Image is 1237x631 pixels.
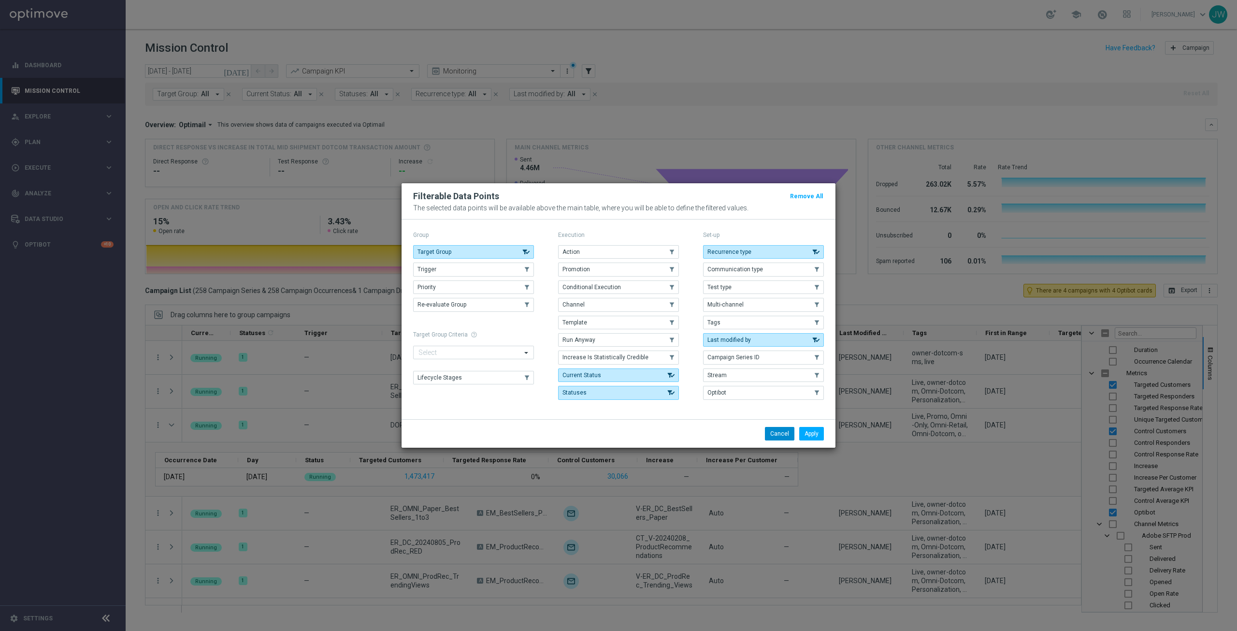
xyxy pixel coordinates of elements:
span: Conditional Execution [562,284,621,291]
button: Optibot [703,386,824,399]
button: Test type [703,280,824,294]
p: Set-up [703,231,824,239]
span: Priority [417,284,436,291]
button: Promotion [558,263,679,276]
button: Remove All [789,191,824,202]
span: Communication type [707,266,763,273]
h1: Target Group Criteria [413,331,534,338]
span: Recurrence type [707,249,751,255]
span: Lifecycle Stages [417,374,462,381]
span: help_outline [471,331,477,338]
span: Current Status [562,372,601,379]
button: Lifecycle Stages [413,371,534,384]
span: Stream [707,372,727,379]
button: Multi-channel [703,298,824,311]
button: Target Group [413,245,534,259]
span: Target Group [417,249,451,255]
button: Campaign Series ID [703,351,824,364]
button: Last modified by [703,333,824,347]
p: The selected data points will be available above the main table, where you will be able to define... [413,204,824,212]
span: Run Anyway [562,337,595,343]
p: Execution [558,231,679,239]
button: Action [558,245,679,259]
p: Group [413,231,534,239]
span: Action [562,249,580,255]
button: Stream [703,368,824,382]
button: Template [558,316,679,329]
button: Communication type [703,263,824,276]
span: Channel [562,301,585,308]
span: Template [562,319,587,326]
button: Trigger [413,263,534,276]
button: Recurrence type [703,245,824,259]
button: Re-evaluate Group [413,298,534,311]
span: Statuses [562,389,587,396]
button: Tags [703,316,824,329]
span: Promotion [562,266,590,273]
span: Campaign Series ID [707,354,760,361]
button: Current Status [558,368,679,382]
span: Re-evaluate Group [417,301,466,308]
button: Increase Is Statistically Credible [558,351,679,364]
span: Test type [707,284,732,291]
button: Priority [413,280,534,294]
button: Run Anyway [558,333,679,347]
button: Apply [799,427,824,440]
button: Channel [558,298,679,311]
span: Optibot [707,389,726,396]
span: Trigger [417,266,436,273]
button: Statuses [558,386,679,399]
span: Last modified by [707,337,751,343]
button: Cancel [765,427,794,440]
span: Multi-channel [707,301,744,308]
span: Increase Is Statistically Credible [562,354,648,361]
button: Conditional Execution [558,280,679,294]
h2: Filterable Data Points [413,191,499,202]
span: Tags [707,319,720,326]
